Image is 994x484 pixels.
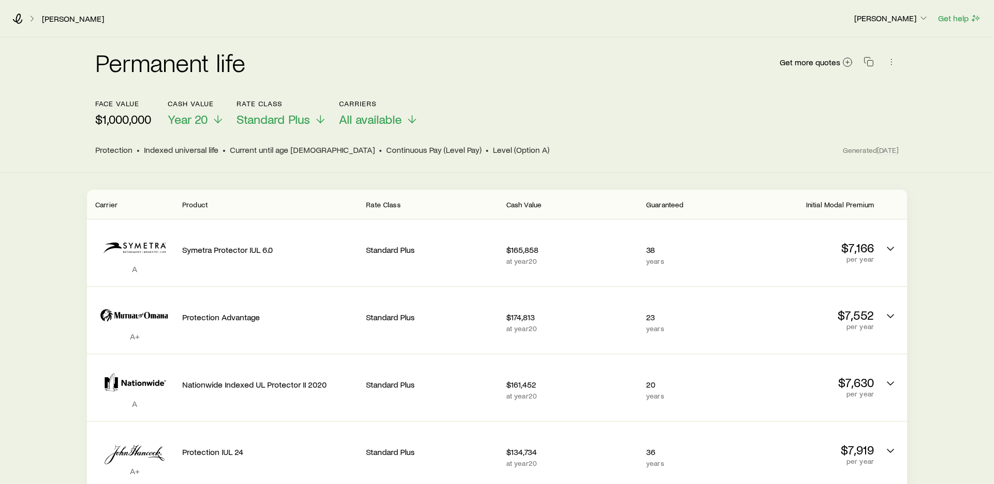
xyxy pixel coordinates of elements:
[182,379,358,390] p: Nationwide Indexed UL Protector II 2020
[223,145,226,155] span: •
[237,112,310,126] span: Standard Plus
[366,379,498,390] p: Standard Plus
[506,200,542,209] span: Cash Value
[854,12,929,25] button: [PERSON_NAME]
[137,145,140,155] span: •
[366,447,498,457] p: Standard Plus
[742,308,874,322] p: $7,552
[646,447,734,457] p: 36
[742,443,874,457] p: $7,919
[742,390,874,398] p: per year
[95,200,118,209] span: Carrier
[506,245,638,255] p: $165,858
[938,12,982,24] button: Get help
[742,322,874,331] p: per year
[506,324,638,333] p: at year 20
[386,145,481,155] span: Continuous Pay (Level Pay)
[95,99,151,108] p: face value
[237,99,327,127] button: Rate ClassStandard Plus
[168,99,224,108] p: Cash Value
[506,392,638,400] p: at year 20
[742,375,874,390] p: $7,630
[168,112,208,126] span: Year 20
[646,324,734,333] p: years
[646,379,734,390] p: 20
[877,146,899,155] span: [DATE]
[742,457,874,465] p: per year
[493,145,549,155] span: Level (Option A)
[506,447,638,457] p: $134,734
[806,200,874,209] span: Initial Modal Premium
[854,13,929,23] p: [PERSON_NAME]
[182,245,358,255] p: Symetra Protector IUL 6.0
[144,145,218,155] span: Indexed universal life
[95,398,174,409] p: A
[506,459,638,467] p: at year 20
[506,257,638,265] p: at year 20
[95,264,174,274] p: A
[339,112,402,126] span: All available
[168,99,224,127] button: Cash ValueYear 20
[843,146,899,155] span: Generated
[339,99,418,108] p: Carriers
[366,200,401,209] span: Rate Class
[742,255,874,263] p: per year
[366,245,498,255] p: Standard Plus
[339,99,418,127] button: CarriersAll available
[95,466,174,476] p: A+
[779,56,853,68] a: Get more quotes
[646,245,734,255] p: 38
[506,312,638,322] p: $174,813
[182,447,358,457] p: Protection IUL 24
[742,240,874,255] p: $7,166
[646,459,734,467] p: years
[646,257,734,265] p: years
[646,312,734,322] p: 23
[95,50,245,75] h2: Permanent life
[506,379,638,390] p: $161,452
[366,312,498,322] p: Standard Plus
[379,145,382,155] span: •
[41,14,105,24] a: [PERSON_NAME]
[646,200,684,209] span: Guaranteed
[95,145,133,155] span: Protection
[237,99,327,108] p: Rate Class
[486,145,489,155] span: •
[95,112,151,126] p: $1,000,000
[95,331,174,341] p: A+
[646,392,734,400] p: years
[230,145,375,155] span: Current until age [DEMOGRAPHIC_DATA]
[182,312,358,322] p: Protection Advantage
[182,200,208,209] span: Product
[780,58,840,66] span: Get more quotes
